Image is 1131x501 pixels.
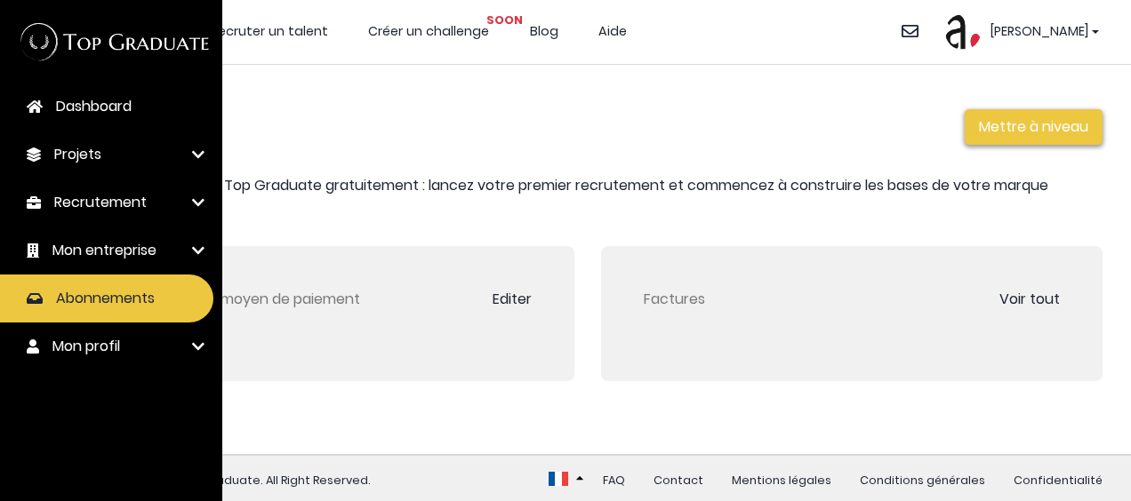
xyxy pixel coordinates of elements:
a: Aide [598,22,627,40]
span: Projets [54,144,101,165]
p: Découvrez la solution Top Graduate gratuitement : lancez votre premier recrutement et commencez à... [73,175,1103,218]
span: [PERSON_NAME] [990,22,1088,42]
a: Contact [654,473,703,488]
span: Mon entreprise [52,240,156,261]
a: Recruter un talent [211,22,328,40]
a: Confidentialité [1014,473,1103,488]
span: Factures [644,289,705,310]
span: Détail de votre moyen de paiement [116,289,360,310]
span: Abonnements [56,288,155,309]
a: Voir tout [999,289,1060,310]
img: Antoine Duchene [945,14,981,50]
span: Mon profil [52,336,120,357]
span: SOON [486,12,523,28]
span: Recrutement [54,192,147,213]
a: Mentions légales [732,473,831,488]
span: Dashboard [56,96,132,117]
a: Blog [530,22,558,40]
h1: Discover [73,129,965,161]
a: Conditions générales [860,473,985,488]
a: FAQ [603,473,625,488]
a: Editer [493,289,532,310]
img: Top Graduate [12,14,211,68]
a: Mettre à niveau [965,109,1103,145]
a: Créer un challenge [368,22,489,40]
